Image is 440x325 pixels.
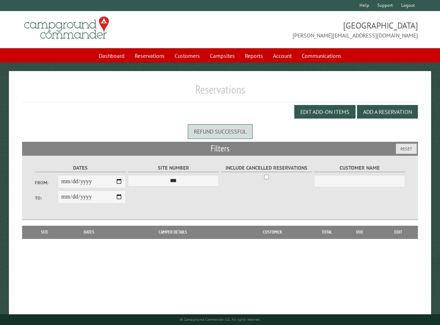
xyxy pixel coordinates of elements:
[206,49,239,62] a: Campsites
[180,317,260,322] small: © Campground Commander LLC. All rights reserved.
[240,49,267,62] a: Reports
[297,49,346,62] a: Communications
[22,82,418,102] h1: Reservations
[357,105,418,119] button: Add a Reservation
[396,144,417,154] button: Reset
[220,20,418,40] span: [GEOGRAPHIC_DATA] [PERSON_NAME][EMAIL_ADDRESS][DOMAIN_NAME]
[170,49,204,62] a: Customers
[313,226,341,239] th: Total
[232,226,313,239] th: Customer
[22,142,418,155] h2: Filters
[294,105,356,119] button: Edit Add-on Items
[269,49,296,62] a: Account
[314,164,405,172] label: Customer Name
[128,164,219,172] label: Site Number
[94,49,129,62] a: Dashboard
[35,179,58,186] label: From:
[188,124,253,139] div: Refund successful
[26,226,64,239] th: Site
[221,164,312,172] label: Include Cancelled Reservations
[35,164,126,172] label: Dates
[64,226,114,239] th: Dates
[114,226,232,239] th: Camper Details
[341,226,378,239] th: Due
[378,226,418,239] th: Edit
[22,14,111,42] img: Campground Commander
[130,49,169,62] a: Reservations
[35,195,58,201] label: To:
